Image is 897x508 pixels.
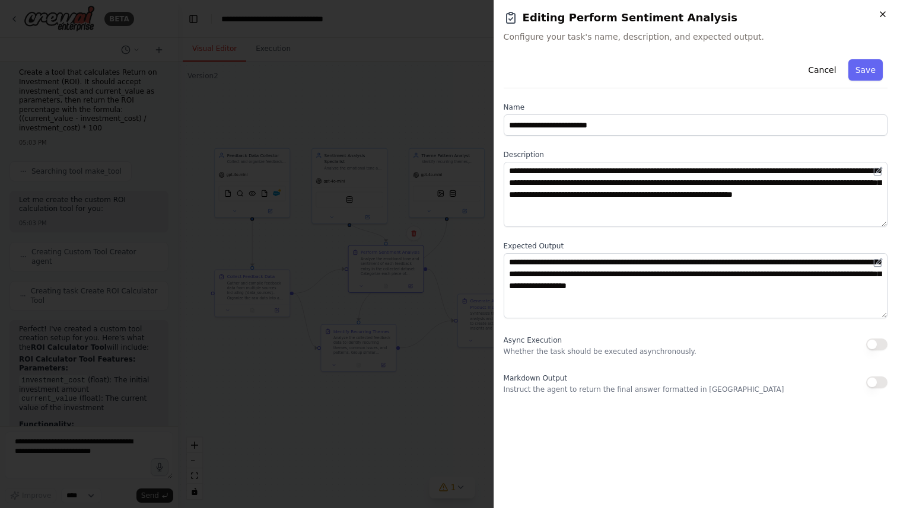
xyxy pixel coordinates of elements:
button: Open in editor [871,255,885,270]
p: Instruct the agent to return the final answer formatted in [GEOGRAPHIC_DATA] [504,385,784,394]
label: Name [504,103,888,112]
button: Open in editor [871,164,885,178]
button: Cancel [801,59,843,81]
span: Configure your task's name, description, and expected output. [504,31,888,43]
p: Whether the task should be executed asynchronously. [504,347,696,356]
h2: Editing Perform Sentiment Analysis [504,9,888,26]
label: Description [504,150,888,159]
label: Expected Output [504,241,888,251]
span: Markdown Output [504,374,567,382]
button: Save [848,59,883,81]
span: Async Execution [504,336,562,344]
